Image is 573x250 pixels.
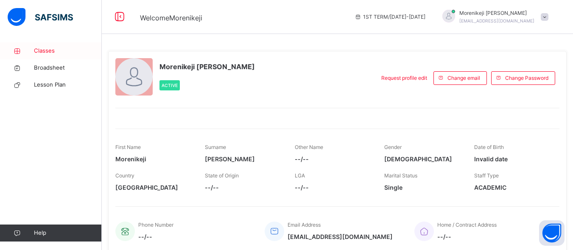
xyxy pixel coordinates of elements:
[381,74,427,82] span: Request profile edit
[205,154,282,163] span: [PERSON_NAME]
[384,144,402,150] span: Gender
[434,9,553,25] div: MorenikejiAnietie-Joseph
[205,183,282,192] span: --/--
[34,64,102,72] span: Broadsheet
[459,9,534,17] span: Morenikeji [PERSON_NAME]
[115,183,192,192] span: [GEOGRAPHIC_DATA]
[295,172,305,179] span: LGA
[295,144,323,150] span: Other Name
[437,222,497,228] span: Home / Contract Address
[288,232,393,241] span: [EMAIL_ADDRESS][DOMAIN_NAME]
[8,8,73,26] img: safsims
[138,222,173,228] span: Phone Number
[295,154,372,163] span: --/--
[295,183,372,192] span: --/--
[115,172,134,179] span: Country
[474,154,551,163] span: Invalid date
[384,183,461,192] span: Single
[474,183,551,192] span: ACADEMIC
[505,74,548,82] span: Change Password
[34,47,102,55] span: Classes
[437,232,497,241] span: --/--
[115,154,192,163] span: Morenikeji
[288,222,321,228] span: Email Address
[34,229,101,237] span: Help
[459,18,534,23] span: [EMAIL_ADDRESS][DOMAIN_NAME]
[138,232,173,241] span: --/--
[539,220,565,246] button: Open asap
[159,62,255,72] span: Morenikeji [PERSON_NAME]
[205,172,239,179] span: State of Origin
[474,144,504,150] span: Date of Birth
[447,74,480,82] span: Change email
[140,14,202,22] span: Welcome Morenikeji
[205,144,226,150] span: Surname
[355,13,425,21] span: session/term information
[384,172,417,179] span: Marital Status
[384,154,461,163] span: [DEMOGRAPHIC_DATA]
[115,144,141,150] span: First Name
[474,172,499,179] span: Staff Type
[162,83,178,88] span: Active
[34,81,102,89] span: Lesson Plan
